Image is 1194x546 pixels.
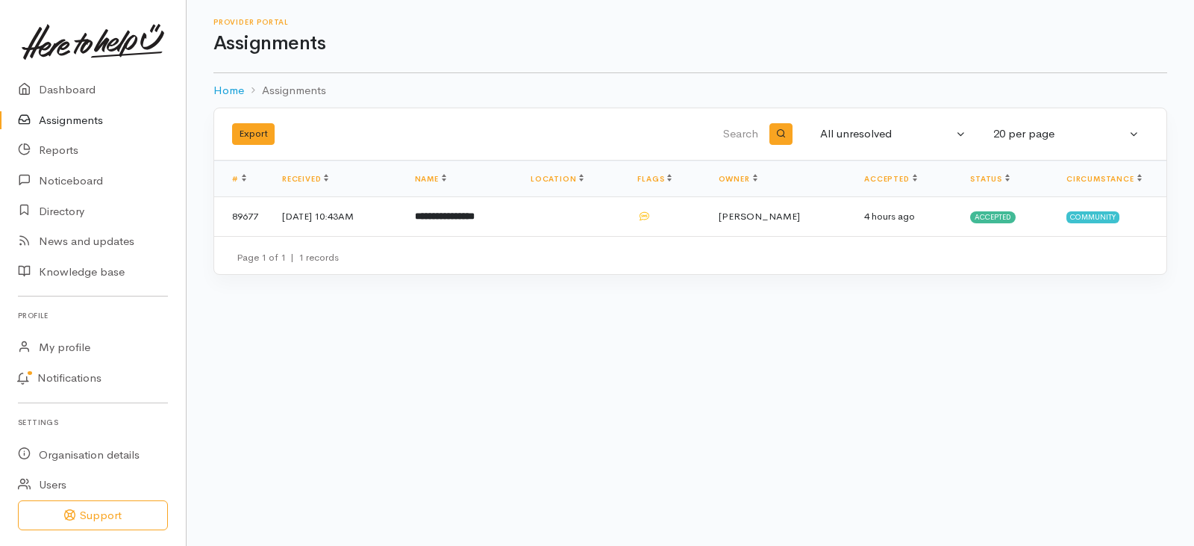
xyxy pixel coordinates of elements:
[213,33,1167,55] h1: Assignments
[993,125,1126,143] div: 20 per page
[531,174,584,184] a: Location
[1066,174,1142,184] a: Circumstance
[970,174,1010,184] a: Status
[820,125,953,143] div: All unresolved
[18,305,168,326] h6: Profile
[237,251,339,264] small: Page 1 of 1 1 records
[213,18,1167,26] h6: Provider Portal
[1066,211,1119,223] span: Community
[637,174,672,184] a: Flags
[213,82,244,99] a: Home
[270,197,403,236] td: [DATE] 10:43AM
[719,210,800,223] span: [PERSON_NAME]
[232,123,275,145] button: Export
[522,117,761,152] input: Search
[214,197,270,236] td: 89677
[213,73,1167,108] nav: breadcrumb
[864,210,915,223] time: 4 hours ago
[290,251,294,264] span: |
[719,174,757,184] a: Owner
[864,174,916,184] a: Accepted
[232,174,246,184] a: #
[984,120,1148,149] button: 20 per page
[18,500,168,531] button: Support
[970,211,1016,223] span: Accepted
[244,82,326,99] li: Assignments
[18,412,168,432] h6: Settings
[282,174,328,184] a: Received
[811,120,975,149] button: All unresolved
[415,174,446,184] a: Name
